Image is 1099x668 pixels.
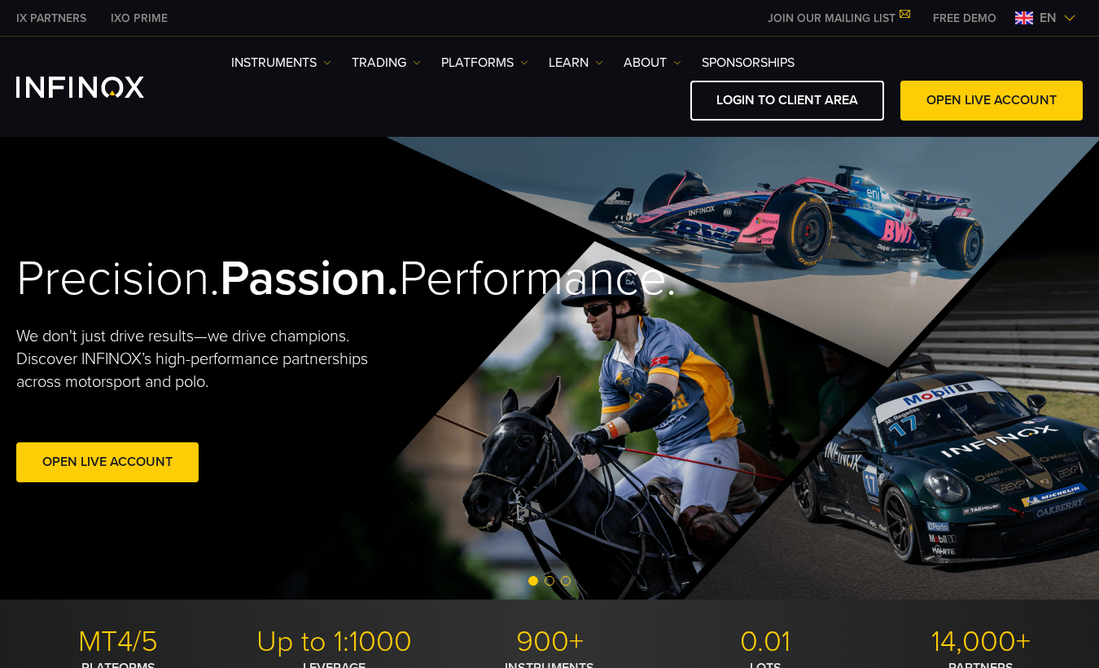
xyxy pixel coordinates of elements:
a: SPONSORSHIPS [702,53,795,73]
a: INFINOX MENU [921,10,1009,27]
a: INFINOX [4,10,99,27]
span: Go to slide 1 [528,576,538,586]
a: Learn [549,53,603,73]
a: INFINOX Logo [16,77,182,98]
span: en [1033,8,1063,28]
a: TRADING [352,53,421,73]
a: LOGIN TO CLIENT AREA [690,81,884,121]
p: 0.01 [663,624,867,660]
p: We don't just drive results—we drive champions. Discover INFINOX’s high-performance partnerships ... [16,325,401,393]
p: Up to 1:1000 [232,624,436,660]
p: MT4/5 [16,624,220,660]
a: JOIN OUR MAILING LIST [755,11,921,25]
span: Go to slide 3 [561,576,571,586]
span: Go to slide 2 [545,576,554,586]
a: PLATFORMS [441,53,528,73]
p: 14,000+ [879,624,1083,660]
strong: Passion. [220,249,399,308]
a: ABOUT [624,53,681,73]
a: OPEN LIVE ACCOUNT [900,81,1083,121]
p: 900+ [448,624,651,660]
a: INFINOX [99,10,180,27]
a: Instruments [231,53,331,73]
a: Open Live Account [16,442,199,482]
h2: Precision. Performance. [16,249,497,309]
